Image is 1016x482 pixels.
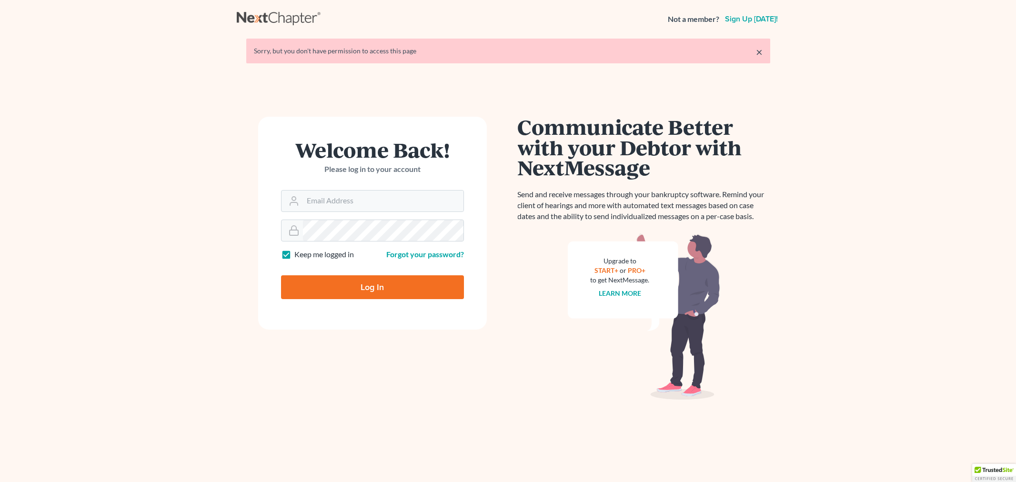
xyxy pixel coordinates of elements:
h1: Welcome Back! [281,140,464,160]
h1: Communicate Better with your Debtor with NextMessage [518,117,770,178]
a: Sign up [DATE]! [723,15,780,23]
strong: Not a member? [668,14,719,25]
p: Send and receive messages through your bankruptcy software. Remind your client of hearings and mo... [518,189,770,222]
input: Log In [281,275,464,299]
span: or [620,266,626,274]
div: TrustedSite Certified [972,464,1016,482]
input: Email Address [303,191,463,211]
a: × [756,46,763,58]
p: Please log in to your account [281,164,464,175]
a: Learn more [599,289,641,297]
div: Upgrade to [591,256,650,266]
a: PRO+ [628,266,645,274]
div: to get NextMessage. [591,275,650,285]
a: START+ [594,266,618,274]
img: nextmessage_bg-59042aed3d76b12b5cd301f8e5b87938c9018125f34e5fa2b7a6b67550977c72.svg [568,233,720,400]
div: Sorry, but you don't have permission to access this page [254,46,763,56]
a: Forgot your password? [386,250,464,259]
label: Keep me logged in [294,249,354,260]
